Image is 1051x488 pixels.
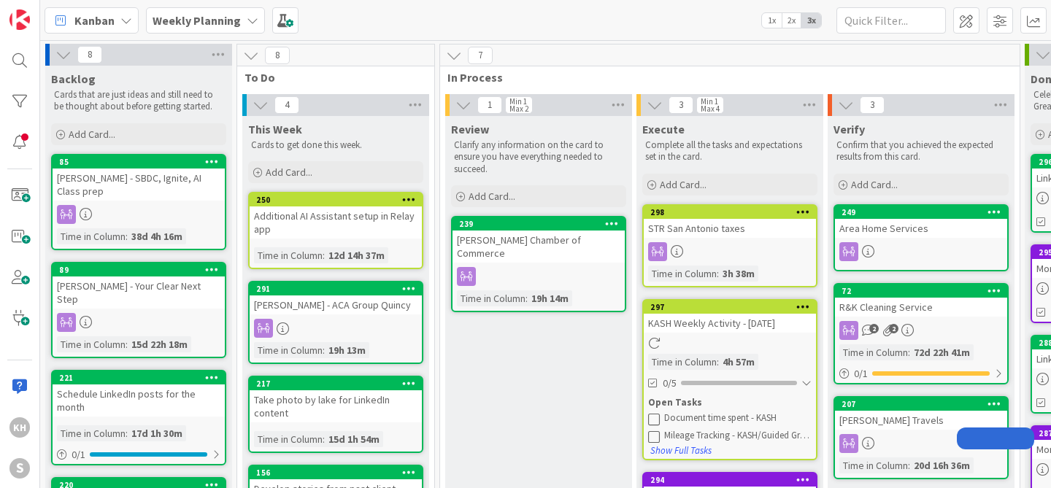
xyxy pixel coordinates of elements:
[251,139,420,151] p: Cards to get done this week.
[266,166,312,179] span: Add Card...
[719,266,758,282] div: 3h 38m
[254,247,323,263] div: Time in Column
[447,70,1001,85] span: In Process
[323,431,325,447] span: :
[59,265,225,275] div: 89
[248,376,423,453] a: 217Take photo by lake for LinkedIn contentTime in Column:15d 1h 54m
[245,70,416,85] span: To Do
[59,373,225,383] div: 221
[274,96,299,114] span: 4
[650,302,816,312] div: 297
[889,324,898,333] span: 2
[53,276,225,309] div: [PERSON_NAME] - Your Clear Next Step
[835,206,1007,238] div: 249Area Home Services
[265,47,290,64] span: 8
[256,468,422,478] div: 156
[835,365,1007,383] div: 0/1
[528,290,572,306] div: 19h 14m
[128,425,186,441] div: 17d 1h 30m
[250,282,422,314] div: 291[PERSON_NAME] - ACA Group Quincy
[453,217,625,231] div: 239
[648,266,717,282] div: Time in Column
[664,412,812,424] div: Document time spent - KASH
[717,354,719,370] span: :
[53,384,225,417] div: Schedule LinkedIn posts for the month
[72,447,85,462] span: 0 / 1
[69,128,115,141] span: Add Card...
[323,342,325,358] span: :
[453,217,625,263] div: 239[PERSON_NAME] Chamber of Commerce
[860,96,885,114] span: 3
[248,192,423,269] a: 250Additional AI Assistant setup in Relay appTime in Column:12d 14h 37m
[53,169,225,201] div: [PERSON_NAME] - SBDC, Ignite, AI Class prep
[459,219,625,229] div: 239
[250,295,422,314] div: [PERSON_NAME] - ACA Group Quincy
[834,122,865,136] span: Verify
[650,207,816,217] div: 298
[128,228,186,244] div: 38d 4h 16m
[250,282,422,295] div: 291
[325,342,369,358] div: 19h 13m
[53,263,225,309] div: 89[PERSON_NAME] - Your Clear Next Step
[650,475,816,485] div: 294
[153,13,241,28] b: Weekly Planning
[839,344,908,360] div: Time in Column
[248,122,302,136] span: This Week
[834,396,1009,479] a: 207[PERSON_NAME] TravelsTime in Column:20d 16h 36m
[250,377,422,422] div: 217Take photo by lake for LinkedIn content
[453,231,625,263] div: [PERSON_NAME] Chamber of Commerce
[644,301,816,314] div: 297
[477,96,502,114] span: 1
[910,344,974,360] div: 72d 22h 41m
[57,425,126,441] div: Time in Column
[701,98,718,105] div: Min 1
[644,206,816,238] div: 298STR San Antonio taxes
[469,190,515,203] span: Add Card...
[669,96,693,114] span: 3
[644,314,816,333] div: KASH Weekly Activity - [DATE]
[53,263,225,276] div: 89
[644,219,816,238] div: STR San Antonio taxes
[835,298,1007,317] div: R&K Cleaning Service
[910,457,974,473] div: 20d 16h 36m
[74,12,115,29] span: Kanban
[53,371,225,417] div: 221Schedule LinkedIn posts for the month
[250,377,422,390] div: 217
[53,155,225,169] div: 85
[851,178,898,191] span: Add Card...
[642,122,685,136] span: Execute
[250,466,422,479] div: 156
[126,336,128,352] span: :
[663,376,677,391] span: 0/5
[325,431,383,447] div: 15d 1h 54m
[51,71,96,86] span: Backlog
[782,13,801,28] span: 2x
[835,219,1007,238] div: Area Home Services
[644,473,816,487] div: 294
[256,195,422,205] div: 250
[660,178,707,191] span: Add Card...
[645,139,815,163] p: Complete all the tasks and expectations set in the card.
[254,431,323,447] div: Time in Column
[839,457,908,473] div: Time in Column
[468,47,493,64] span: 7
[644,206,816,219] div: 298
[250,193,422,206] div: 250
[9,458,30,479] div: S
[9,417,30,438] div: KH
[256,284,422,294] div: 291
[835,398,1007,411] div: 207
[53,446,225,464] div: 0/1
[836,139,1006,163] p: Confirm that you achieved the expected results from this card.
[57,336,126,352] div: Time in Column
[51,154,226,250] a: 85[PERSON_NAME] - SBDC, Ignite, AI Class prepTime in Column:38d 4h 16m
[642,299,817,460] a: 297KASH Weekly Activity - [DATE]Time in Column:4h 57m0/5Open TasksDocument time spent - KASHMilea...
[51,262,226,358] a: 89[PERSON_NAME] - Your Clear Next StepTime in Column:15d 22h 18m
[701,105,720,112] div: Max 4
[762,13,782,28] span: 1x
[908,344,910,360] span: :
[842,286,1007,296] div: 72
[457,290,525,306] div: Time in Column
[719,354,758,370] div: 4h 57m
[835,284,1007,298] div: 72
